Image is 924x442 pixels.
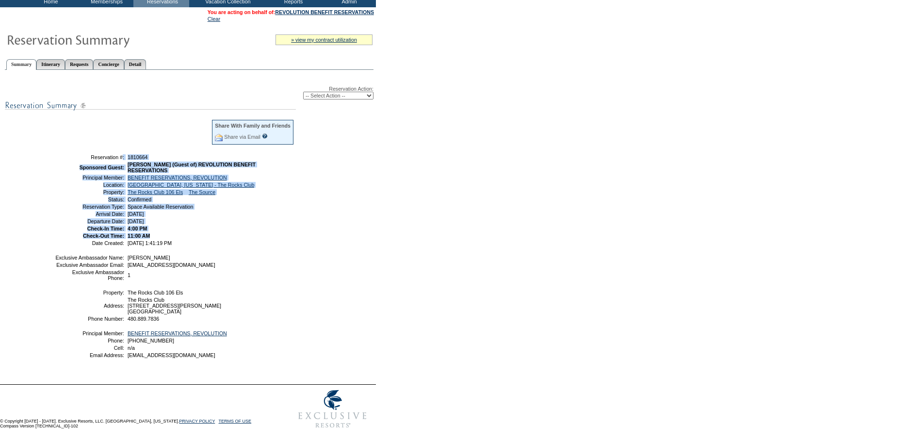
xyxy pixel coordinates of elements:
td: Exclusive Ambassador Email: [55,262,124,268]
div: Reservation Action: [5,86,373,99]
a: Requests [65,59,93,69]
td: Date Created: [55,240,124,246]
span: The Rocks Club 106 Els [128,290,183,295]
div: Share With Family and Friends [215,123,291,129]
a: » view my contract utilization [291,37,357,43]
strong: Check-Out Time: [83,233,124,239]
td: Location: [55,182,124,188]
img: subTtlResSummary.gif [5,99,296,112]
td: Reservation Type: [55,204,124,210]
span: [EMAIL_ADDRESS][DOMAIN_NAME] [128,262,215,268]
td: Phone Number: [55,316,124,322]
span: [DATE] [128,218,144,224]
td: Exclusive Ambassador Phone: [55,269,124,281]
span: 11:00 AM [128,233,150,239]
td: Principal Member: [55,175,124,180]
a: TERMS OF USE [219,419,252,424]
td: Principal Member: [55,330,124,336]
img: Exclusive Resorts [289,385,376,433]
a: Concierge [93,59,124,69]
td: Departure Date: [55,218,124,224]
input: What is this? [262,133,268,139]
span: Confirmed [128,196,151,202]
span: [EMAIL_ADDRESS][DOMAIN_NAME] [128,352,215,358]
td: Property: [55,189,124,195]
a: PRIVACY POLICY [179,419,215,424]
a: Clear [208,16,220,22]
a: BENEFIT RESERVATIONS, REVOLUTION [128,330,227,336]
span: n/a [128,345,135,351]
span: 1810664 [128,154,148,160]
span: [PHONE_NUMBER] [128,338,174,344]
img: Reservaton Summary [6,30,200,49]
span: Space Available Reservation [128,204,193,210]
a: Share via Email [224,134,260,140]
td: Status: [55,196,124,202]
a: Detail [124,59,146,69]
td: Reservation #: [55,154,124,160]
td: Email Address: [55,352,124,358]
td: Arrival Date: [55,211,124,217]
td: Phone: [55,338,124,344]
span: [PERSON_NAME] (Guest of) REVOLUTION BENEFIT RESERVATIONS [128,162,256,173]
td: Exclusive Ambassador Name: [55,255,124,261]
span: You are acting on behalf of: [208,9,374,15]
strong: Sponsored Guest: [80,164,124,170]
td: Property: [55,290,124,295]
a: Summary [6,59,36,70]
td: Cell: [55,345,124,351]
span: 4:00 PM [128,226,147,231]
strong: Check-In Time: [87,226,124,231]
span: 480.889.7836 [128,316,159,322]
a: The Source [189,189,215,195]
a: REVOLUTION BENEFIT RESERVATIONS [275,9,374,15]
a: Itinerary [36,59,65,69]
a: [GEOGRAPHIC_DATA], [US_STATE] - The Rocks Club [128,182,254,188]
span: [PERSON_NAME] [128,255,170,261]
span: 1 [128,272,130,278]
td: Address: [55,297,124,314]
span: [DATE] [128,211,144,217]
a: BENEFIT RESERVATIONS, REVOLUTION [128,175,227,180]
a: The Rocks Club 106 Els [128,189,183,195]
span: The Rocks Club [STREET_ADDRESS][PERSON_NAME] [GEOGRAPHIC_DATA] [128,297,221,314]
span: [DATE] 1:41:19 PM [128,240,172,246]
